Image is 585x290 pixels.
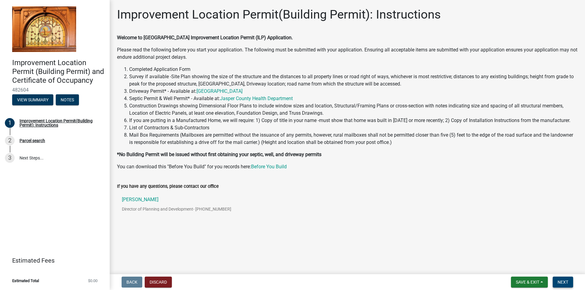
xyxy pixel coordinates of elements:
[12,98,53,103] wm-modal-confirm: Summary
[12,279,39,283] span: Estimated Total
[197,88,243,94] a: [GEOGRAPHIC_DATA]
[117,35,293,40] strong: Welcome to [GEOGRAPHIC_DATA] Improvement Location Permit (ILP) Application.
[5,118,15,128] div: 1
[129,102,578,117] li: Construction Drawings showing Dimensional Floor Plans to include window sizes and location, Struc...
[5,136,15,145] div: 2
[129,73,578,88] li: Survey if available -Site Plan showing the size of the structure and the distances to all propert...
[129,124,578,131] li: List of Contractors & Sub-Contractors
[558,280,568,285] span: Next
[12,87,97,93] span: 482604
[129,95,578,102] li: Septic Permit & Well Permit* - Available at:
[126,280,137,285] span: Back
[516,280,539,285] span: Save & Exit
[122,197,231,202] p: [PERSON_NAME]
[129,117,578,124] li: If you are putting in a Manufactured Home, we will require: 1) Copy of title in your name -must s...
[12,6,76,52] img: Jasper County, Indiana
[12,58,105,85] h4: Improvement Location Permit (Building Permit) and Certificate of Occupancy
[511,277,548,288] button: Save & Exit
[88,279,97,283] span: $0.00
[251,164,287,169] a: Before You Build
[117,7,441,22] h1: Improvement Location Permit(Building Permit): Instructions
[193,207,231,211] span: - [PHONE_NUMBER]
[5,254,100,267] a: Estimated Fees
[117,46,578,61] p: Please read the following before you start your application. The following must be submitted with...
[129,131,578,146] li: Mail Box Requirements (Mailboxes are permitted without the issuance of any permits, however, rura...
[56,94,79,105] button: Notes
[19,138,45,143] div: Parcel search
[122,207,241,211] p: Director of Planning and Development
[117,152,321,157] strong: *No Building Permit will be issued without first obtaining your septic, well, and driveway permits
[122,277,142,288] button: Back
[220,96,293,101] a: Jasper County Health Department
[117,163,578,170] p: You can download this "Before You Build" for you records here:
[56,98,79,103] wm-modal-confirm: Notes
[145,277,172,288] button: Discard
[117,192,578,221] a: [PERSON_NAME]Director of Planning and Development- [PHONE_NUMBER]
[5,153,15,163] div: 3
[12,94,53,105] button: View Summary
[553,277,573,288] button: Next
[117,184,219,189] label: If you have any questions, please contact our office
[19,119,100,127] div: Improvement Location Permit(Building Permit): Instructions
[129,88,578,95] li: Driveway Permit* - Available at:
[129,66,578,73] li: Completed Application Form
